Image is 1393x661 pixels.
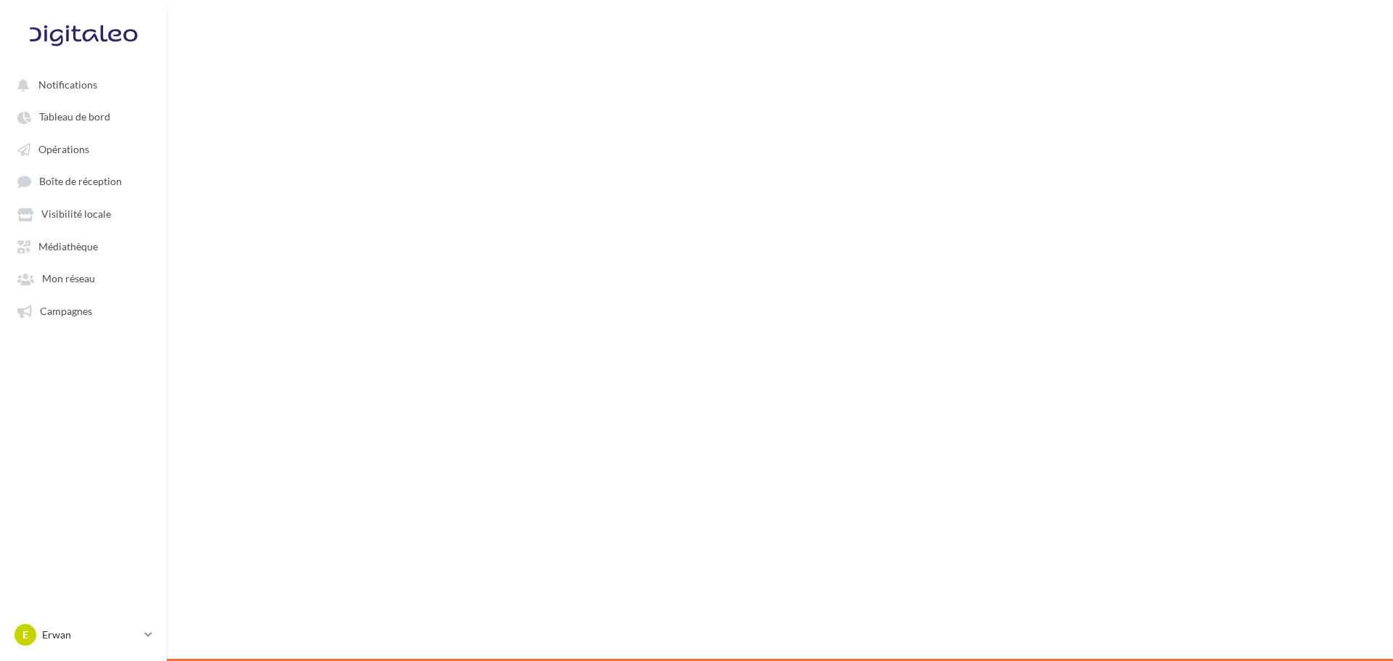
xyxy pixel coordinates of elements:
[9,71,152,97] button: Notifications
[9,233,158,259] a: Médiathèque
[9,103,158,129] a: Tableau de bord
[9,136,158,162] a: Opérations
[38,240,98,253] span: Médiathèque
[38,78,97,91] span: Notifications
[9,168,158,194] a: Boîte de réception
[39,111,110,123] span: Tableau de bord
[38,143,89,155] span: Opérations
[22,628,28,642] span: E
[41,208,111,221] span: Visibilité locale
[9,200,158,226] a: Visibilité locale
[12,621,155,649] a: E Erwan
[42,628,139,642] p: Erwan
[9,297,158,324] a: Campagnes
[42,273,95,285] span: Mon réseau
[9,265,158,291] a: Mon réseau
[39,176,122,188] span: Boîte de réception
[40,305,92,317] span: Campagnes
